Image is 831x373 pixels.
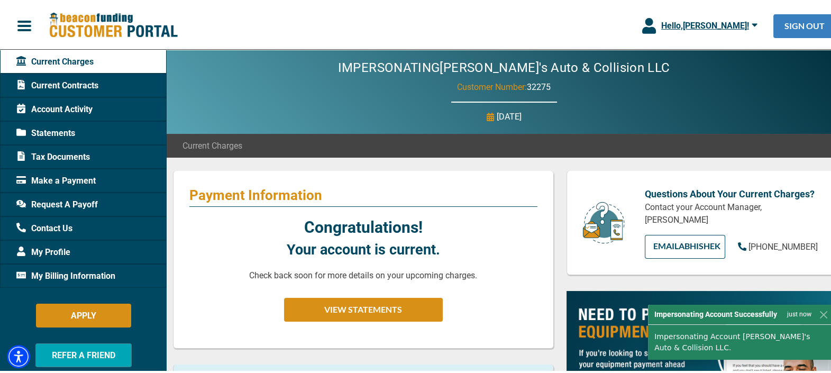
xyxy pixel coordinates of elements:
p: Check back soon for more details on your upcoming charges. [249,267,477,280]
a: EMAILAbhishek [645,233,725,257]
span: Tax Documents [16,149,90,161]
p: [DATE] [497,108,522,121]
span: Hello, [PERSON_NAME] ! [661,19,749,29]
span: My Profile [16,244,70,257]
img: customer-service.png [580,199,627,243]
span: Customer Number: [457,80,527,90]
span: Account Activity [16,101,93,114]
p: Your account is current. [287,237,440,259]
span: Current Contracts [16,77,98,90]
span: Contact Us [16,220,72,233]
p: Questions About Your Current Charges? [645,185,818,199]
button: REFER A FRIEND [35,341,132,365]
span: Current Charges [182,138,242,150]
span: Make a Payment [16,172,96,185]
span: [PHONE_NUMBER] [748,240,818,250]
div: Accessibility Menu [7,343,30,366]
img: Beacon Funding Customer Portal Logo [49,10,178,37]
p: Contact your Account Manager, [PERSON_NAME] [645,199,818,224]
h2: IMPERSONATING [PERSON_NAME]'s Auto & Collision LLC [306,58,702,74]
span: My Billing Information [16,268,115,280]
strong: Impersonating Account Successfully [654,307,777,318]
span: Request A Payoff [16,196,98,209]
a: [PHONE_NUMBER] [738,239,818,251]
small: just now [787,307,811,317]
p: Payment Information [189,185,537,202]
button: Close [818,307,829,318]
button: VIEW STATEMENTS [284,296,443,320]
span: Statements [16,125,75,138]
button: APPLY [36,302,131,325]
p: Congratulations! [304,213,423,237]
span: Current Charges [16,53,94,66]
span: 32275 [527,80,551,90]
